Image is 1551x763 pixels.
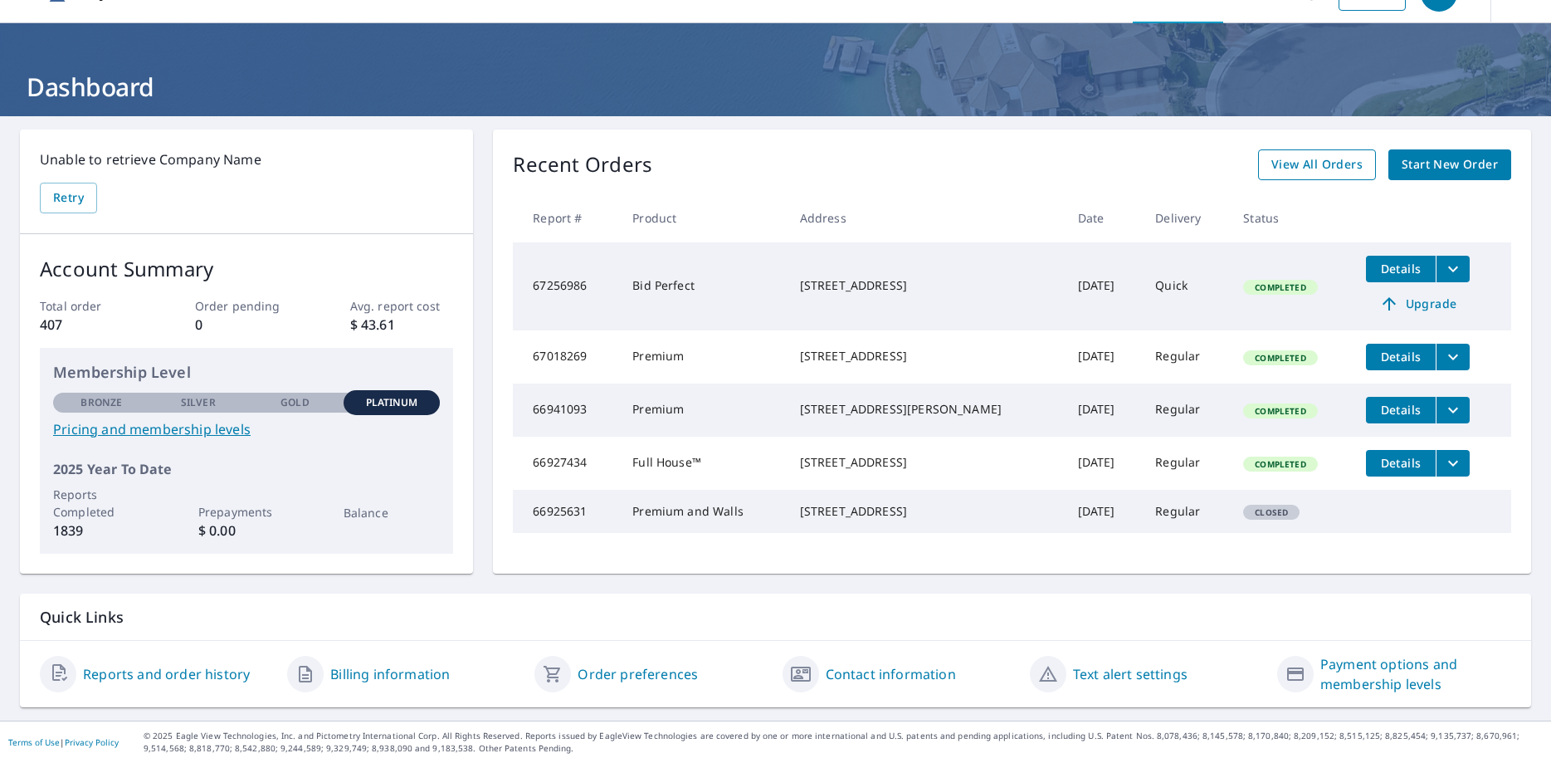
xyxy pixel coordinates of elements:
[1245,458,1315,470] span: Completed
[619,384,786,437] td: Premium
[1258,149,1376,180] a: View All Orders
[619,437,786,490] td: Full House™
[1320,654,1511,694] a: Payment options and membership levels
[1271,154,1363,175] span: View All Orders
[1376,349,1426,364] span: Details
[800,503,1051,520] div: [STREET_ADDRESS]
[619,193,786,242] th: Product
[350,297,454,315] p: Avg. report cost
[1366,397,1436,423] button: detailsBtn-66941093
[513,330,619,384] td: 67018269
[83,664,250,684] a: Reports and order history
[1376,455,1426,471] span: Details
[53,188,84,208] span: Retry
[40,254,453,284] p: Account Summary
[513,384,619,437] td: 66941093
[1245,281,1315,293] span: Completed
[1436,450,1470,477] button: filesDropdownBtn-66927434
[53,419,440,439] a: Pricing and membership levels
[578,664,698,684] a: Order preferences
[350,315,454,335] p: $ 43.61
[1065,437,1143,490] td: [DATE]
[65,736,119,748] a: Privacy Policy
[619,330,786,384] td: Premium
[1245,506,1298,518] span: Closed
[280,395,309,410] p: Gold
[1436,344,1470,370] button: filesDropdownBtn-67018269
[195,297,299,315] p: Order pending
[1065,242,1143,330] td: [DATE]
[8,737,119,747] p: |
[619,490,786,533] td: Premium and Walls
[40,607,1511,628] p: Quick Links
[1245,405,1315,417] span: Completed
[800,454,1051,471] div: [STREET_ADDRESS]
[1142,330,1230,384] td: Regular
[53,521,150,540] p: 1839
[53,486,150,521] p: Reports Completed
[40,315,144,335] p: 407
[513,490,619,533] td: 66925631
[800,401,1051,418] div: [STREET_ADDRESS][PERSON_NAME]
[1142,490,1230,533] td: Regular
[53,459,440,479] p: 2025 Year To Date
[1436,397,1470,423] button: filesDropdownBtn-66941093
[1366,256,1436,282] button: detailsBtn-67256986
[40,149,453,169] p: Unable to retrieve Company Name
[1065,384,1143,437] td: [DATE]
[1142,193,1230,242] th: Delivery
[1065,193,1143,242] th: Date
[40,297,144,315] p: Total order
[1366,291,1470,317] a: Upgrade
[1065,330,1143,384] td: [DATE]
[20,70,1531,104] h1: Dashboard
[787,193,1065,242] th: Address
[181,395,216,410] p: Silver
[198,521,295,540] p: $ 0.00
[619,242,786,330] td: Bid Perfect
[1142,437,1230,490] td: Regular
[1376,294,1460,314] span: Upgrade
[1366,344,1436,370] button: detailsBtn-67018269
[1376,402,1426,418] span: Details
[513,242,619,330] td: 67256986
[800,348,1051,364] div: [STREET_ADDRESS]
[40,183,97,213] button: Retry
[513,149,652,180] p: Recent Orders
[1245,352,1315,364] span: Completed
[1366,450,1436,477] button: detailsBtn-66927434
[1388,149,1511,180] a: Start New Order
[144,730,1543,755] p: © 2025 Eagle View Technologies, Inc. and Pictometry International Corp. All Rights Reserved. Repo...
[513,193,619,242] th: Report #
[195,315,299,335] p: 0
[1402,154,1498,175] span: Start New Order
[800,277,1051,294] div: [STREET_ADDRESS]
[1142,242,1230,330] td: Quick
[1073,664,1188,684] a: Text alert settings
[1065,490,1143,533] td: [DATE]
[80,395,122,410] p: Bronze
[513,437,619,490] td: 66927434
[198,503,295,521] p: Prepayments
[1230,193,1353,242] th: Status
[1142,384,1230,437] td: Regular
[330,664,450,684] a: Billing information
[53,361,440,384] p: Membership Level
[366,395,418,410] p: Platinum
[826,664,956,684] a: Contact information
[1436,256,1470,282] button: filesDropdownBtn-67256986
[8,736,60,748] a: Terms of Use
[1376,261,1426,276] span: Details
[344,504,441,521] p: Balance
